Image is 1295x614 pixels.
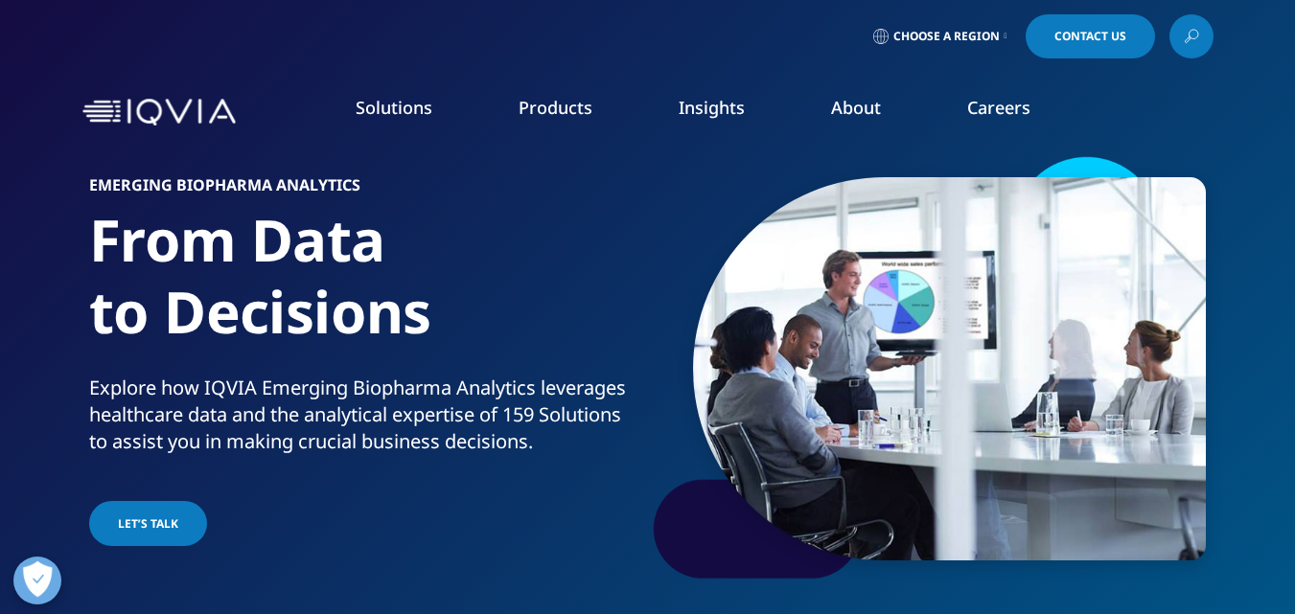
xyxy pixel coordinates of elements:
[831,96,881,119] a: About
[693,177,1206,560] img: 079_sales-performance-presentation.jpg
[356,96,432,119] a: Solutions
[89,204,640,375] h1: From Data to Decisions
[243,67,1214,157] nav: Primary
[1054,31,1126,42] span: Contact Us
[82,99,236,126] img: IQVIA Healthcare Information Technology and Pharma Clinical Research Company
[13,557,61,604] button: Open Preferences
[89,177,640,204] h6: EMERGING BIOPHARMA ANALYTICS
[679,96,745,119] a: Insights
[118,515,178,532] span: LET’S TALK
[89,501,207,546] a: LET’S TALK
[967,96,1030,119] a: Careers
[89,375,640,466] p: Explore how IQVIA Emerging Biopharma Analytics leverages healthcare data and the analytical exper...
[519,96,592,119] a: Products
[1026,14,1155,58] a: Contact Us
[893,29,1000,44] span: Choose a Region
